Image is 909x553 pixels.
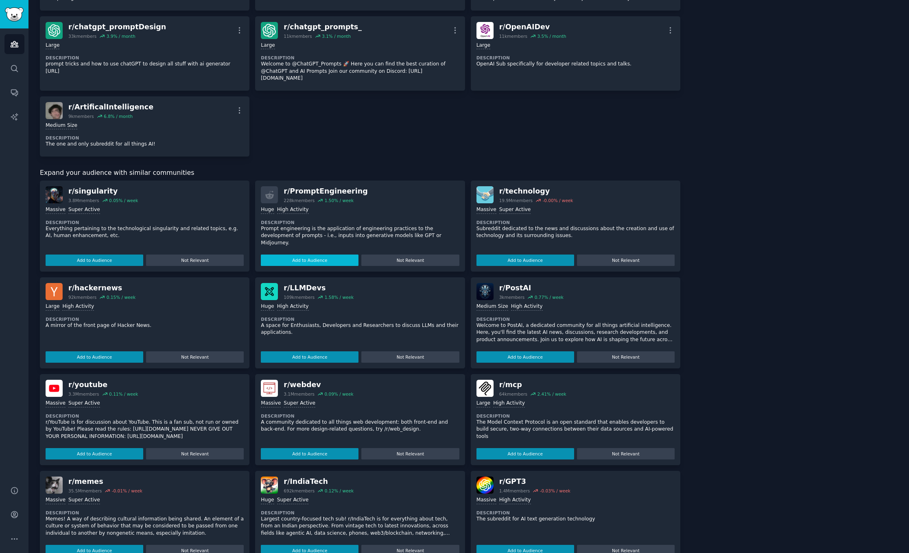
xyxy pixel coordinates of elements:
[261,55,459,61] dt: Description
[261,516,459,537] p: Largest country-focused tech sub! r/IndiaTech is for everything about tech, from an Indian perspe...
[109,391,138,397] div: 0.11 % / week
[261,255,358,266] button: Add to Audience
[46,42,59,50] div: Large
[476,510,675,516] dt: Description
[476,303,508,311] div: Medium Size
[46,510,244,516] dt: Description
[261,303,274,311] div: Huge
[68,186,138,196] div: r/ singularity
[476,283,494,300] img: PostAI
[476,255,574,266] button: Add to Audience
[261,351,358,363] button: Add to Audience
[46,283,63,300] img: hackernews
[284,294,315,300] div: 109k members
[284,400,315,407] div: Super Active
[277,303,309,311] div: High Activity
[46,206,66,214] div: Massive
[261,496,274,504] div: Huge
[46,61,244,75] p: prompt tricks and how to use chatGPT to design all stuff with ai generator [URL]
[261,380,278,397] img: webdev
[46,496,66,504] div: Massive
[68,206,100,214] div: Super Active
[476,419,675,440] p: The Model Context Protocol is an open standard that enables developers to build secure, two-way c...
[499,496,531,504] div: High Activity
[46,255,143,266] button: Add to Audience
[46,55,244,61] dt: Description
[46,102,63,119] img: ArtificalIntelligence
[499,206,531,214] div: Super Active
[284,283,354,293] div: r/ LLMDevs
[261,61,459,82] p: Welcome to @ChatGPT_Prompts 🚀 Here you can find the best curation of @ChatGPT and AI Prompts Join...
[361,351,459,363] button: Not Relevant
[325,488,354,494] div: 0.12 % / week
[46,225,244,239] p: Everything pertaining to the technological singularity and related topics, e.g. AI, human enhance...
[46,135,244,141] dt: Description
[146,255,244,266] button: Not Relevant
[284,22,362,32] div: r/ chatgpt_prompts_
[255,16,465,91] a: chatgpt_prompts_r/chatgpt_prompts_11kmembers3.1% / monthLargeDescriptionWelcome to @ChatGPT_Promp...
[476,206,496,214] div: Massive
[535,294,564,300] div: 0.77 % / week
[476,496,496,504] div: Massive
[112,488,142,494] div: -0.01 % / week
[104,113,133,119] div: 6.8 % / month
[5,7,24,22] img: GummySearch logo
[46,380,63,397] img: youtube
[476,516,675,523] p: The subreddit for AI text generation technology
[68,391,99,397] div: 3.3M members
[109,198,138,203] div: 0.05 % / week
[476,413,675,419] dt: Description
[46,413,244,419] dt: Description
[46,141,244,148] p: The one and only subreddit for all things AI!
[476,316,675,322] dt: Description
[284,380,353,390] div: r/ webdev
[499,391,527,397] div: 64k members
[261,42,275,50] div: Large
[540,488,570,494] div: -0.03 % / week
[261,400,281,407] div: Massive
[476,186,494,203] img: technology
[261,322,459,336] p: A space for Enthusiasts, Developers and Researchers to discuss LLMs and their applications.
[476,55,675,61] dt: Description
[476,380,494,397] img: mcp
[476,400,490,407] div: Large
[284,488,315,494] div: 692k members
[68,102,153,112] div: r/ ArtificalIntelligence
[542,198,573,203] div: -0.00 % / week
[68,488,102,494] div: 35.5M members
[46,448,143,459] button: Add to Audience
[476,448,574,459] button: Add to Audience
[46,400,66,407] div: Massive
[511,303,543,311] div: High Activity
[46,419,244,440] p: r/YouTube is for discussion about YouTube. This is a fan sub, not run or owned by YouTube! Please...
[476,477,494,494] img: GPT3
[476,322,675,344] p: Welcome to PostAI, a dedicated community for all things artificial intelligence. Here, you'll fin...
[284,186,367,196] div: r/ PromptEngineering
[46,351,143,363] button: Add to Audience
[577,255,675,266] button: Not Relevant
[146,448,244,459] button: Not Relevant
[261,225,459,247] p: Prompt engineering is the application of engineering practices to the development of prompts - i....
[68,198,99,203] div: 3.8M members
[499,33,527,39] div: 11k members
[476,61,675,68] p: OpenAI Sub specifically for developer related topics and talks.
[577,448,675,459] button: Not Relevant
[324,391,353,397] div: 0.09 % / week
[284,391,315,397] div: 3.1M members
[476,22,494,39] img: OpenAIDev
[361,255,459,266] button: Not Relevant
[68,283,135,293] div: r/ hackernews
[68,294,96,300] div: 92k members
[46,477,63,494] img: memes
[46,122,77,130] div: Medium Size
[499,488,530,494] div: 1.4M members
[40,16,249,91] a: chatgpt_promptDesignr/chatgpt_promptDesign33kmembers3.9% / monthLargeDescriptionprompt tricks and...
[361,448,459,459] button: Not Relevant
[325,294,354,300] div: 1.58 % / week
[40,168,194,178] span: Expand your audience with similar communities
[537,33,566,39] div: 3.5 % / month
[499,198,533,203] div: 19.9M members
[499,477,570,487] div: r/ GPT3
[577,351,675,363] button: Not Relevant
[499,186,573,196] div: r/ technology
